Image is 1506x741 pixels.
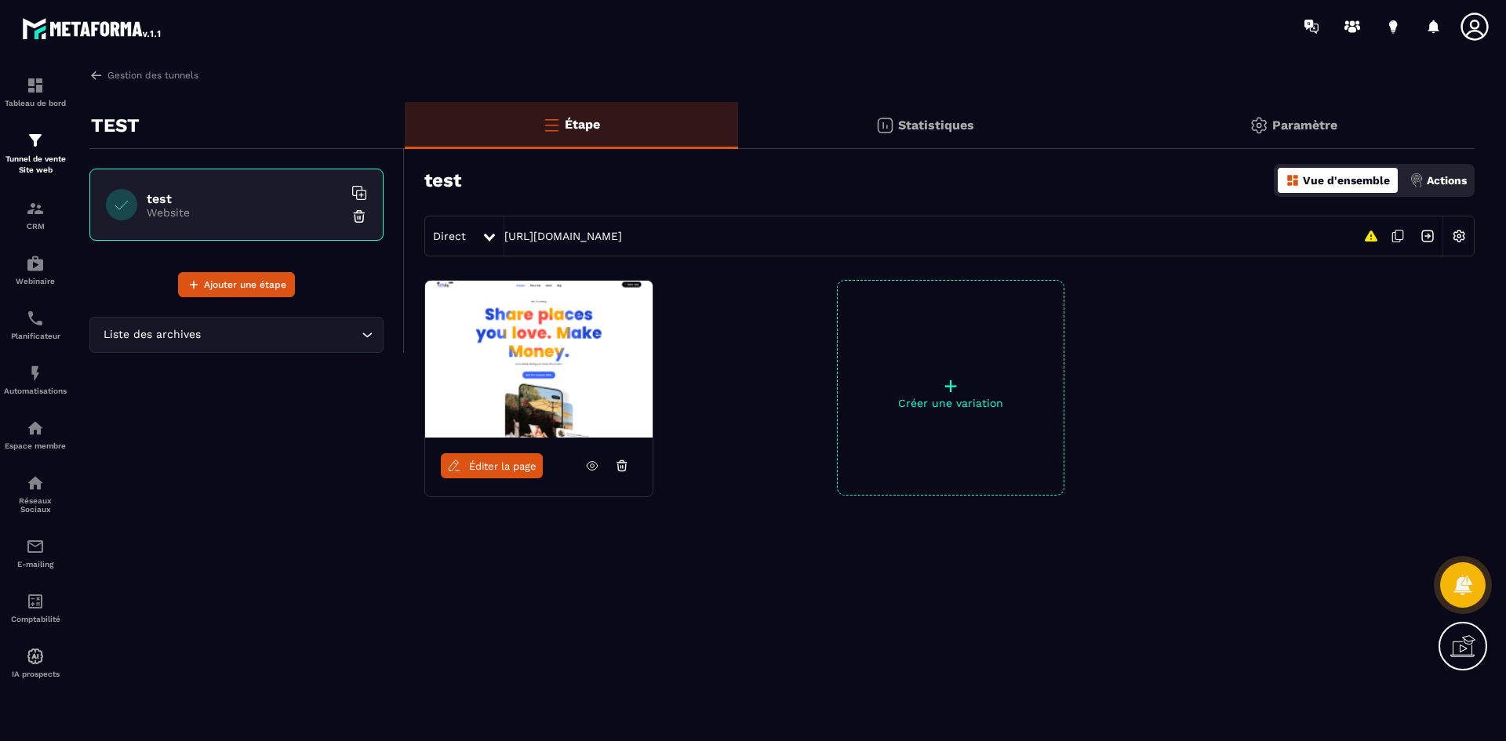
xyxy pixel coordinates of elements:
img: formation [26,131,45,150]
span: Direct [433,230,466,242]
a: formationformationCRM [4,187,67,242]
div: Search for option [89,317,384,353]
img: automations [26,254,45,273]
a: automationsautomationsWebinaire [4,242,67,297]
a: social-networksocial-networkRéseaux Sociaux [4,462,67,525]
span: Éditer la page [469,460,537,472]
a: emailemailE-mailing [4,525,67,580]
span: Ajouter une étape [204,277,286,292]
a: accountantaccountantComptabilité [4,580,67,635]
h3: test [424,169,461,191]
a: Gestion des tunnels [89,68,198,82]
img: formation [26,199,45,218]
p: Comptabilité [4,615,67,623]
img: setting-w.858f3a88.svg [1444,221,1474,251]
input: Search for option [204,326,358,343]
a: formationformationTableau de bord [4,64,67,119]
p: Espace membre [4,441,67,450]
img: arrow [89,68,104,82]
span: Liste des archives [100,326,204,343]
button: Ajouter une étape [178,272,295,297]
img: automations [26,419,45,438]
p: E-mailing [4,560,67,568]
p: Tableau de bord [4,99,67,107]
img: logo [22,14,163,42]
p: Automatisations [4,387,67,395]
p: Créer une variation [838,397,1064,409]
p: Réseaux Sociaux [4,496,67,514]
img: automations [26,364,45,383]
p: Tunnel de vente Site web [4,154,67,176]
p: CRM [4,222,67,231]
p: Website [147,206,343,219]
a: schedulerschedulerPlanificateur [4,297,67,352]
img: accountant [26,592,45,611]
img: image [425,281,653,438]
p: IA prospects [4,670,67,678]
p: TEST [91,110,140,141]
img: automations [26,647,45,666]
img: bars-o.4a397970.svg [542,115,561,134]
img: actions.d6e523a2.png [1410,173,1424,187]
img: trash [351,209,367,224]
a: Éditer la page [441,453,543,478]
p: + [838,375,1064,397]
p: Webinaire [4,277,67,285]
img: setting-gr.5f69749f.svg [1250,116,1268,135]
img: social-network [26,474,45,492]
a: [URL][DOMAIN_NAME] [504,230,622,242]
a: automationsautomationsEspace membre [4,407,67,462]
a: automationsautomationsAutomatisations [4,352,67,407]
p: Étape [565,117,600,132]
img: stats.20deebd0.svg [875,116,894,135]
p: Paramètre [1272,118,1337,133]
h6: test [147,191,343,206]
p: Actions [1427,174,1467,187]
img: scheduler [26,309,45,328]
img: email [26,537,45,556]
img: dashboard-orange.40269519.svg [1286,173,1300,187]
p: Planificateur [4,332,67,340]
img: arrow-next.bcc2205e.svg [1413,221,1442,251]
p: Vue d'ensemble [1303,174,1390,187]
img: formation [26,76,45,95]
a: formationformationTunnel de vente Site web [4,119,67,187]
p: Statistiques [898,118,974,133]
